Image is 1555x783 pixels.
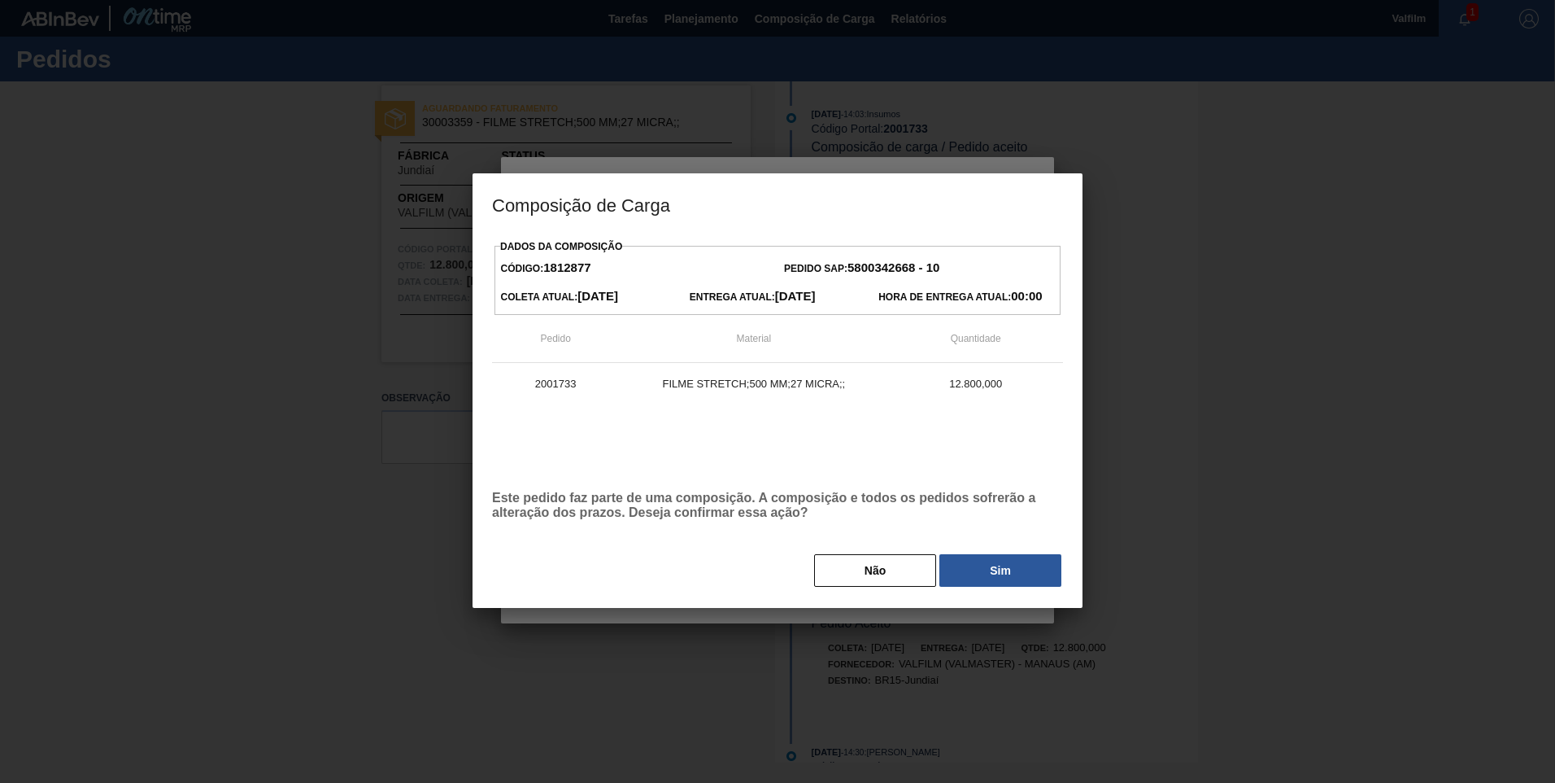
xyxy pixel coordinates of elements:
button: Não [814,554,936,587]
strong: 5800342668 - 10 [847,260,939,274]
strong: [DATE] [775,289,816,303]
td: 2001733 [492,363,619,404]
strong: 1812877 [543,260,590,274]
span: Material [737,333,772,344]
td: 12.800,000 [888,363,1063,404]
label: Dados da Composição [500,241,622,252]
span: Quantidade [951,333,1001,344]
span: Código: [501,263,591,274]
span: Pedido [540,333,570,344]
strong: 00:00 [1011,289,1042,303]
p: Este pedido faz parte de uma composição. A composição e todos os pedidos sofrerão a alteração dos... [492,491,1063,520]
strong: [DATE] [577,289,618,303]
td: FILME STRETCH;500 MM;27 MICRA;; [619,363,888,404]
span: Hora de Entrega Atual: [878,291,1042,303]
h3: Composição de Carga [473,173,1082,235]
span: Entrega Atual: [690,291,816,303]
span: Coleta Atual: [501,291,618,303]
span: Pedido SAP: [784,263,939,274]
button: Sim [939,554,1061,587]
